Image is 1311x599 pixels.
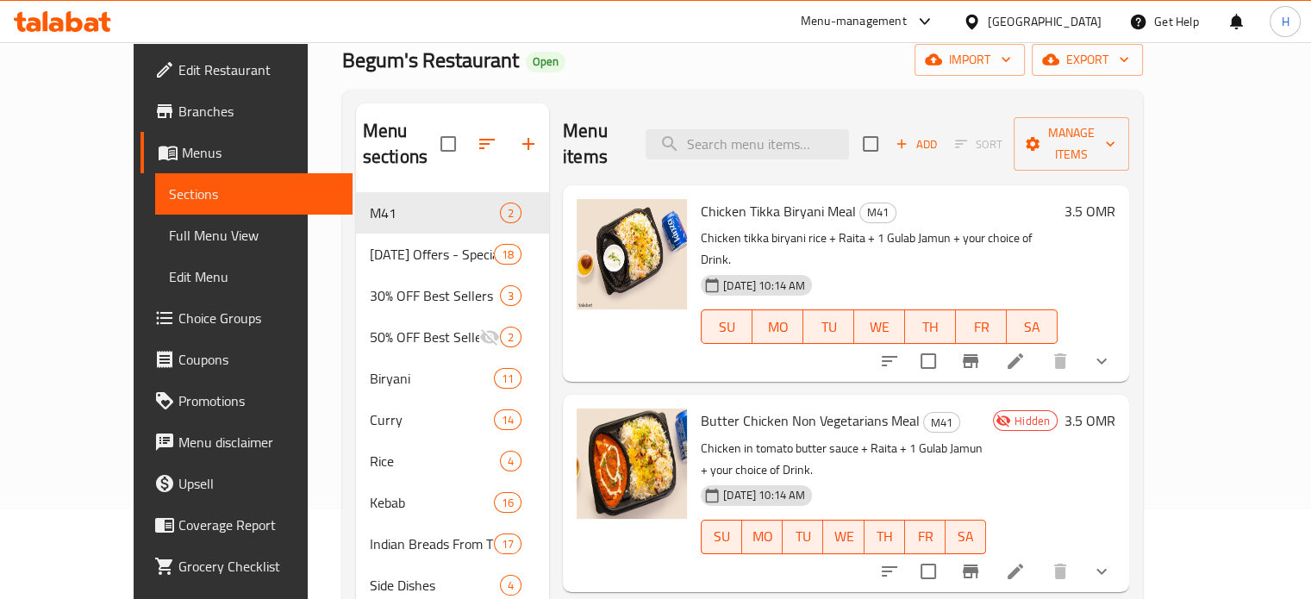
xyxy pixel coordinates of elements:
div: Biryani11 [356,358,549,399]
img: Butter Chicken Non Vegetarians Meal [577,409,687,519]
span: Add item [889,131,944,158]
span: Sections [169,184,339,204]
span: 3 [501,288,521,304]
p: Chicken tikka biryani rice + Raita + 1 Gulab Jamun + your choice of Drink. [701,228,1058,271]
span: 18 [495,246,521,263]
h2: Menu items [563,118,625,170]
span: 30% OFF Best Sellers [370,285,500,306]
span: TH [912,315,949,340]
a: Promotions [140,380,353,421]
span: export [1046,49,1129,71]
button: SU [701,309,752,344]
button: FR [956,309,1007,344]
div: Curry [370,409,494,430]
a: Menus [140,132,353,173]
span: Kebab [370,492,494,513]
button: MO [752,309,803,344]
div: Rice4 [356,440,549,482]
a: Sections [155,173,353,215]
div: [GEOGRAPHIC_DATA] [988,12,1102,31]
button: TH [865,520,905,554]
button: delete [1039,340,1081,382]
div: Kebab16 [356,482,549,523]
span: Branches [178,101,339,122]
span: Side Dishes [370,575,500,596]
span: MO [749,524,776,549]
span: [DATE] Offers - Special [DEMOGRAPHIC_DATA] Menu [370,244,494,265]
h6: 3.5 OMR [1064,409,1115,433]
span: 2 [501,329,521,346]
span: Edit Restaurant [178,59,339,80]
span: Hidden [1008,413,1057,429]
button: show more [1081,340,1122,382]
span: SU [709,315,746,340]
div: 30% OFF Best Sellers3 [356,275,549,316]
span: 4 [501,453,521,470]
span: Grocery Checklist [178,556,339,577]
div: Curry14 [356,399,549,440]
button: TU [783,520,823,554]
button: Branch-specific-item [950,551,991,592]
span: [DATE] 10:14 AM [716,278,812,294]
h6: 3.5 OMR [1064,199,1115,223]
h2: Menu sections [363,118,440,170]
p: Chicken in tomato butter sauce + Raita + 1 Gulab Jamun + your choice of Drink. [701,438,986,481]
button: WE [823,520,864,554]
span: TH [871,524,898,549]
button: SA [946,520,986,554]
div: items [500,327,521,347]
input: search [646,129,849,159]
a: Menu disclaimer [140,421,353,463]
span: Biryani [370,368,494,389]
span: TU [810,315,847,340]
a: Edit menu item [1005,351,1026,371]
span: Upsell [178,473,339,494]
span: Add [893,134,940,154]
a: Edit Restaurant [140,49,353,90]
span: Menu disclaimer [178,432,339,452]
div: items [500,451,521,471]
span: [DATE] 10:14 AM [716,487,812,503]
a: Full Menu View [155,215,353,256]
a: Edit menu item [1005,561,1026,582]
span: Sort sections [466,123,508,165]
span: FR [963,315,1000,340]
button: import [915,44,1025,76]
span: Select section first [944,131,1014,158]
a: Branches [140,90,353,132]
span: Promotions [178,390,339,411]
div: items [494,492,521,513]
div: M41 [923,412,960,433]
span: 14 [495,412,521,428]
div: Indian Breads From The Clay Oven17 [356,523,549,565]
span: Select all sections [430,126,466,162]
span: Rice [370,451,500,471]
span: Indian Breads From The Clay Oven [370,533,494,554]
button: delete [1039,551,1081,592]
div: M412 [356,192,549,234]
span: Chicken Tikka Biryani Meal [701,198,856,224]
a: Choice Groups [140,297,353,339]
span: Open [526,54,565,69]
span: Begum's Restaurant [342,41,519,79]
div: items [500,575,521,596]
span: MO [759,315,796,340]
span: 50% OFF Best Sellers [370,327,479,347]
button: TH [905,309,956,344]
a: Coupons [140,339,353,380]
button: Branch-specific-item [950,340,991,382]
span: 4 [501,577,521,594]
span: SA [952,524,979,549]
span: SA [1014,315,1051,340]
div: [DATE] Offers - Special [DEMOGRAPHIC_DATA] Menu18 [356,234,549,275]
a: Edit Menu [155,256,353,297]
button: show more [1081,551,1122,592]
span: H [1281,12,1289,31]
span: Coupons [178,349,339,370]
button: WE [854,309,905,344]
